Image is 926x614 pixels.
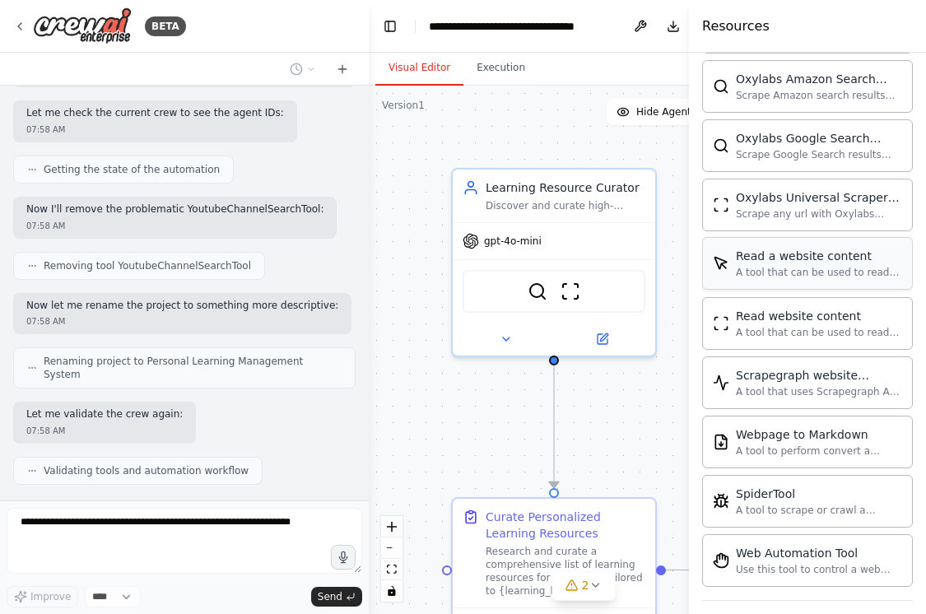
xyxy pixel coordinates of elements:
div: Scrape Google Search results with Oxylabs Google Search Scraper [736,148,902,161]
g: Edge from d025b5ce-9a67-461f-a047-606530464b3e to d162c64d-c50d-4bce-a26b-30d849940793 [546,365,562,488]
div: Learning Resource Curator [486,179,645,196]
img: Logo [33,7,132,44]
div: A tool to perform convert a webpage to markdown to make it easier for LLMs to understand [736,444,902,458]
div: Curate Personalized Learning Resources [486,509,645,542]
div: A tool that uses Scrapegraph AI to intelligently scrape website content. [736,385,902,398]
img: ScrapeWebsiteTool [561,281,580,301]
p: Let me check the current crew to see the agent IDs: [26,107,284,120]
img: OxylabsAmazonSearchScraperTool [713,78,729,95]
div: A tool to scrape or crawl a website and return LLM-ready content. [736,504,902,517]
g: Edge from d162c64d-c50d-4bce-a26b-30d849940793 to 2dbf1d04-c58d-424a-b40a-ea373ab008c2 [666,562,730,579]
img: OxylabsGoogleSearchScraperTool [713,137,729,154]
p: Now I'll remove the problematic YoutubeChannelSearchTool: [26,203,323,216]
div: Oxylabs Universal Scraper tool [736,189,902,206]
button: fit view [381,559,403,580]
img: SerplyWebpageToMarkdownTool [713,434,729,450]
button: Execution [463,51,538,86]
textarea: To enrich screen reader interactions, please activate Accessibility in Grammarly extension settings [7,508,362,574]
span: Removing tool YoutubeChannelSearchTool [44,259,251,272]
button: Hide Agents [607,99,706,125]
div: Oxylabs Amazon Search Scraper tool [736,71,902,87]
div: Version 1 [382,99,425,112]
div: Oxylabs Google Search Scraper tool [736,130,902,147]
div: BETA [145,16,186,36]
p: Let me validate the crew again: [26,408,183,421]
div: A tool that can be used to read a website content. [736,326,902,339]
button: zoom out [381,537,403,559]
div: Scrape Amazon search results with Oxylabs Amazon Search Scraper [736,89,902,102]
span: Getting the state of the automation [44,163,220,176]
p: Now let me rename the project to something more descriptive: [26,300,338,313]
div: Scrape any url with Oxylabs Universal Scraper [736,207,902,221]
div: Webpage to Markdown [736,426,902,443]
button: Start a new chat [329,59,356,79]
div: Read website content [736,308,902,324]
div: Read a website content [736,248,902,264]
img: OxylabsUniversalScraperTool [713,197,729,213]
button: Improve [7,586,78,607]
div: Learning Resource CuratorDiscover and curate high-quality, personalized learning resources for {s... [451,168,657,357]
img: StagehandTool [713,552,729,569]
button: Open in side panel [556,329,649,349]
span: Send [318,590,342,603]
button: toggle interactivity [381,580,403,602]
div: SpiderTool [736,486,902,502]
span: Renaming project to Personal Learning Management System [44,355,342,381]
nav: breadcrumb [429,18,614,35]
button: Click to speak your automation idea [331,545,356,570]
span: 2 [582,577,589,593]
div: Research and curate a comprehensive list of learning resources for {subject} tailored to {learnin... [486,545,645,598]
div: Scrapegraph website scraper [736,367,902,384]
h4: Resources [702,16,770,36]
div: Web Automation Tool [736,545,902,561]
span: Validating tools and automation workflow [44,464,249,477]
button: Visual Editor [375,51,463,86]
div: 07:58 AM [26,315,338,328]
img: SerperDevTool [528,281,547,301]
div: A tool that can be used to read a website content. [736,266,902,279]
button: 2 [552,570,616,601]
img: ScrapegraphScrapeTool [713,374,729,391]
span: Hide Agents [636,105,696,119]
img: SpiderTool [713,493,729,509]
div: 07:58 AM [26,220,323,232]
span: gpt-4o-mini [484,235,542,248]
div: React Flow controls [381,516,403,602]
div: Use this tool to control a web browser and interact with websites using natural language. Capabil... [736,563,902,576]
button: Switch to previous chat [283,59,323,79]
button: zoom in [381,516,403,537]
img: ScrapeElementFromWebsiteTool [713,255,729,272]
img: ScrapeWebsiteTool [713,315,729,332]
button: Send [311,587,362,607]
div: 07:58 AM [26,425,183,437]
span: Improve [30,590,71,603]
button: Hide left sidebar [379,15,402,38]
div: Discover and curate high-quality, personalized learning resources for {subject} based on {learnin... [486,199,645,212]
div: 07:58 AM [26,123,284,136]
